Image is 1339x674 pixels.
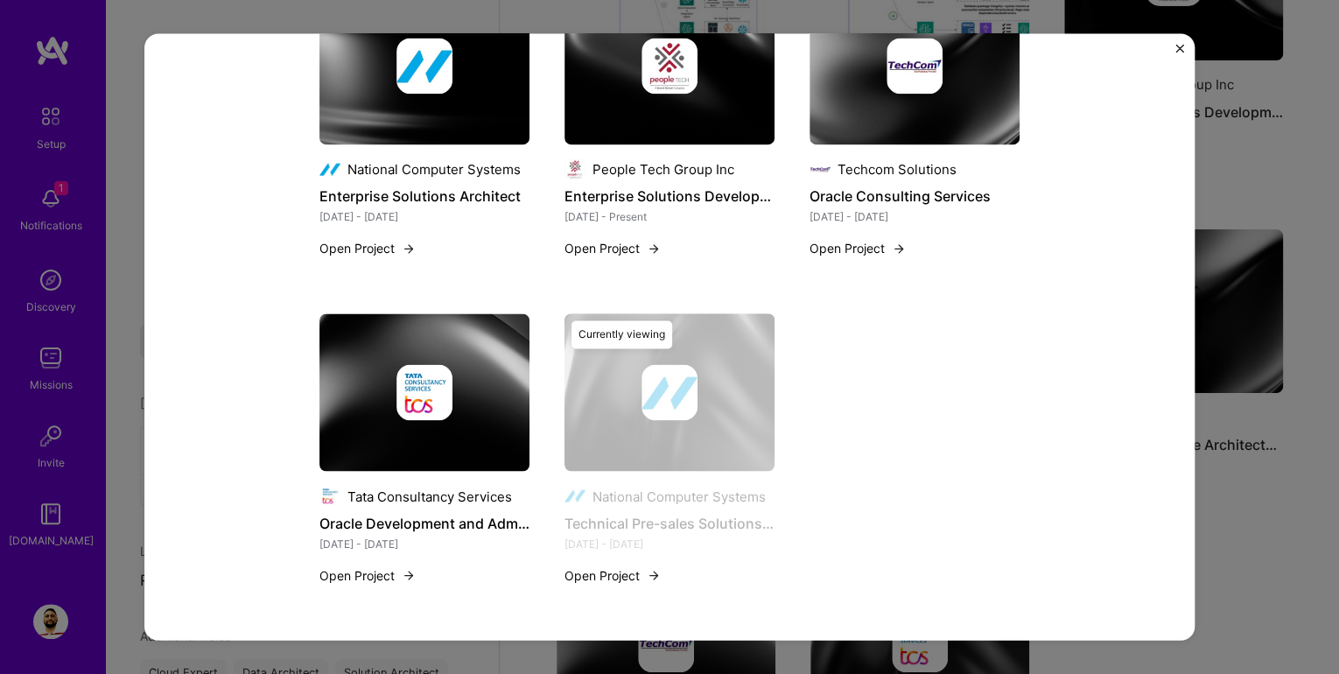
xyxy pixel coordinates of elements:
[571,321,672,349] div: Currently viewing
[396,365,452,421] img: Company logo
[1175,45,1184,63] button: Close
[319,314,529,472] img: cover
[319,566,416,585] button: Open Project
[564,314,775,472] img: cover
[347,160,521,179] div: National Computer Systems
[647,568,661,582] img: arrow-right
[892,242,906,256] img: arrow-right
[810,240,906,258] button: Open Project
[347,487,512,505] div: Tata Consultancy Services
[810,186,1020,208] h4: Oracle Consulting Services
[592,160,734,179] div: People Tech Group Inc
[887,39,943,95] img: Company logo
[319,186,529,208] h4: Enterprise Solutions Architect
[319,159,340,180] img: Company logo
[402,242,416,256] img: arrow-right
[564,186,775,208] h4: Enterprise Solutions Development
[319,535,529,553] div: [DATE] - [DATE]
[810,208,1020,227] div: [DATE] - [DATE]
[319,208,529,227] div: [DATE] - [DATE]
[647,242,661,256] img: arrow-right
[564,208,775,227] div: [DATE] - Present
[564,566,661,585] button: Open Project
[564,240,661,258] button: Open Project
[838,160,957,179] div: Techcom Solutions
[319,240,416,258] button: Open Project
[319,512,529,535] h4: Oracle Development and Administration
[402,568,416,582] img: arrow-right
[564,159,585,180] img: Company logo
[641,39,698,95] img: Company logo
[396,39,452,95] img: Company logo
[319,486,340,507] img: Company logo
[810,159,831,180] img: Company logo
